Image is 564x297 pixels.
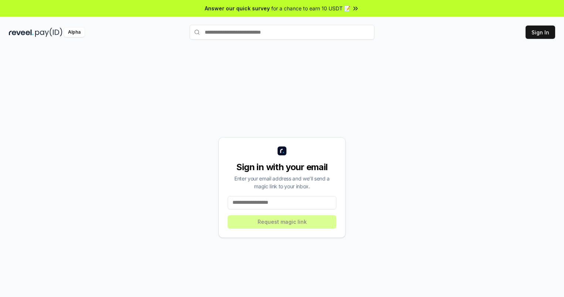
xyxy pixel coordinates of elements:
span: for a chance to earn 10 USDT 📝 [271,4,350,12]
img: logo_small [278,146,286,155]
img: reveel_dark [9,28,34,37]
button: Sign In [526,26,555,39]
div: Enter your email address and we’ll send a magic link to your inbox. [228,175,336,190]
div: Sign in with your email [228,161,336,173]
div: Alpha [64,28,85,37]
img: pay_id [35,28,62,37]
span: Answer our quick survey [205,4,270,12]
